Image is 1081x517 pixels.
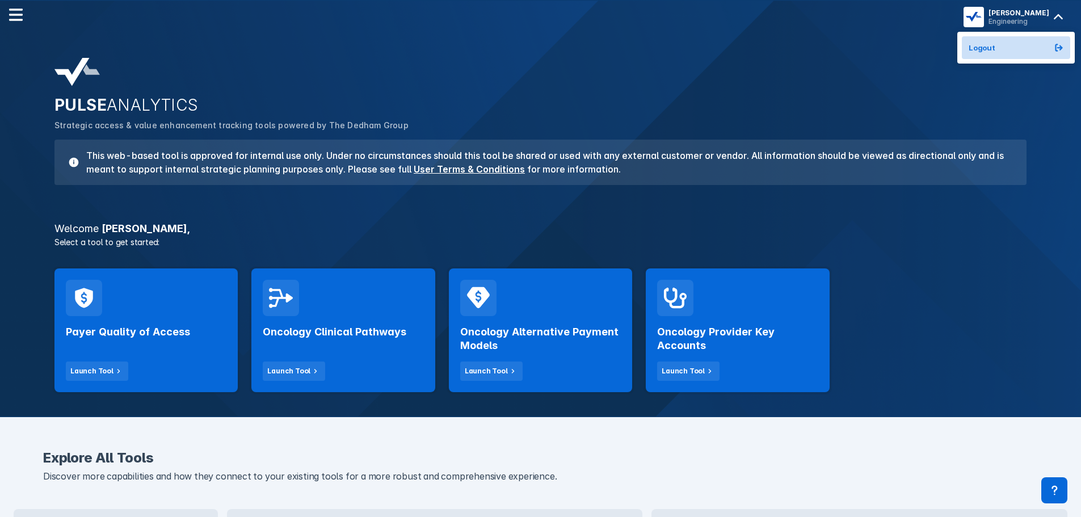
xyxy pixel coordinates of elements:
div: Launch Tool [70,366,113,376]
a: Payer Quality of AccessLaunch Tool [54,268,238,392]
span: ANALYTICS [107,95,199,115]
a: Oncology Provider Key AccountsLaunch Tool [646,268,829,392]
div: Launch Tool [465,366,508,376]
img: menu button [966,9,982,25]
h3: [PERSON_NAME] , [48,224,1033,234]
div: [PERSON_NAME] [989,9,1049,17]
button: Launch Tool [657,362,720,381]
button: Launch Tool [263,362,325,381]
p: Strategic access & value enhancement tracking tools powered by The Dedham Group [54,119,1027,132]
button: Logout [962,36,1070,59]
h2: Oncology Alternative Payment Models [460,325,621,352]
div: Launch Tool [662,366,705,376]
a: User Terms & Conditions [414,163,525,175]
h2: PULSE [54,95,1027,115]
div: Launch Tool [267,366,310,376]
div: Contact Support [1041,477,1067,503]
h2: Oncology Provider Key Accounts [657,325,818,352]
span: Logout [969,43,995,52]
a: Oncology Clinical PathwaysLaunch Tool [251,268,435,392]
h2: Payer Quality of Access [66,325,190,339]
h2: Explore All Tools [43,451,1038,465]
button: Launch Tool [66,362,128,381]
img: menu--horizontal.svg [9,8,23,22]
h3: This web-based tool is approved for internal use only. Under no circumstances should this tool be... [79,149,1013,176]
button: Launch Tool [460,362,523,381]
p: Select a tool to get started: [48,236,1033,248]
p: Discover more capabilities and how they connect to your existing tools for a more robust and comp... [43,469,1038,484]
h2: Oncology Clinical Pathways [263,325,406,339]
div: Engineering [989,17,1049,26]
img: pulse-analytics-logo [54,58,100,86]
a: Oncology Alternative Payment ModelsLaunch Tool [449,268,632,392]
span: Welcome [54,222,99,234]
